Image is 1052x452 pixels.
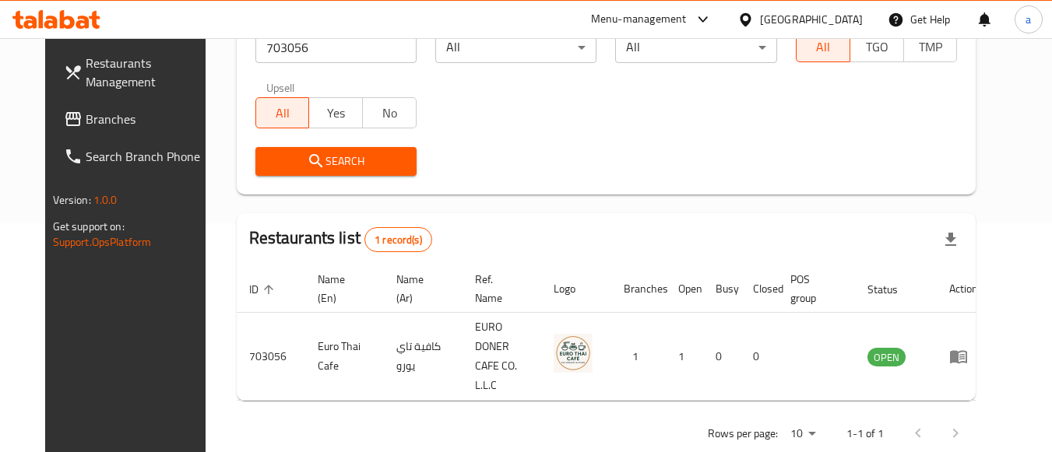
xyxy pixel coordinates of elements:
[703,265,741,313] th: Busy
[463,313,541,401] td: EURO DONER CAFE CO. L.L.C
[949,347,978,366] div: Menu
[1026,11,1031,28] span: a
[249,226,432,252] h2: Restaurants list
[365,233,431,247] span: 1 record(s)
[266,82,295,93] label: Upsell
[932,221,969,258] div: Export file
[315,102,357,124] span: Yes
[803,36,844,58] span: All
[741,265,778,313] th: Closed
[255,32,417,63] input: Search for restaurant name or ID..
[850,31,904,62] button: TGO
[237,313,305,401] td: 703056
[435,32,596,63] div: All
[790,270,836,307] span: POS group
[86,54,209,91] span: Restaurants Management
[51,44,221,100] a: Restaurants Management
[591,10,687,29] div: Menu-management
[86,110,209,128] span: Branches
[666,265,703,313] th: Open
[867,349,906,366] span: OPEN
[708,424,778,443] p: Rows per page:
[262,102,304,124] span: All
[51,138,221,175] a: Search Branch Phone
[784,422,822,446] div: Rows per page:
[666,313,703,401] td: 1
[846,424,884,443] p: 1-1 of 1
[611,313,666,401] td: 1
[703,313,741,401] td: 0
[86,147,209,166] span: Search Branch Phone
[362,97,417,128] button: No
[318,270,365,307] span: Name (En)
[796,31,850,62] button: All
[51,100,221,138] a: Branches
[396,270,444,307] span: Name (Ar)
[867,348,906,366] div: OPEN
[237,265,990,401] table: enhanced table
[741,313,778,401] td: 0
[93,190,118,210] span: 1.0.0
[255,147,417,176] button: Search
[475,270,522,307] span: Ref. Name
[255,97,310,128] button: All
[53,232,152,252] a: Support.OpsPlatform
[305,313,384,401] td: Euro Thai Cafe
[541,265,611,313] th: Logo
[615,32,776,63] div: All
[268,152,404,171] span: Search
[364,227,432,252] div: Total records count
[554,334,593,373] img: Euro Thai Cafe
[249,280,279,299] span: ID
[857,36,898,58] span: TGO
[910,36,952,58] span: TMP
[369,102,410,124] span: No
[53,190,91,210] span: Version:
[384,313,463,401] td: كافية تاي يورو
[760,11,863,28] div: [GEOGRAPHIC_DATA]
[308,97,363,128] button: Yes
[611,265,666,313] th: Branches
[867,280,918,299] span: Status
[53,216,125,237] span: Get support on:
[903,31,958,62] button: TMP
[937,265,990,313] th: Action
